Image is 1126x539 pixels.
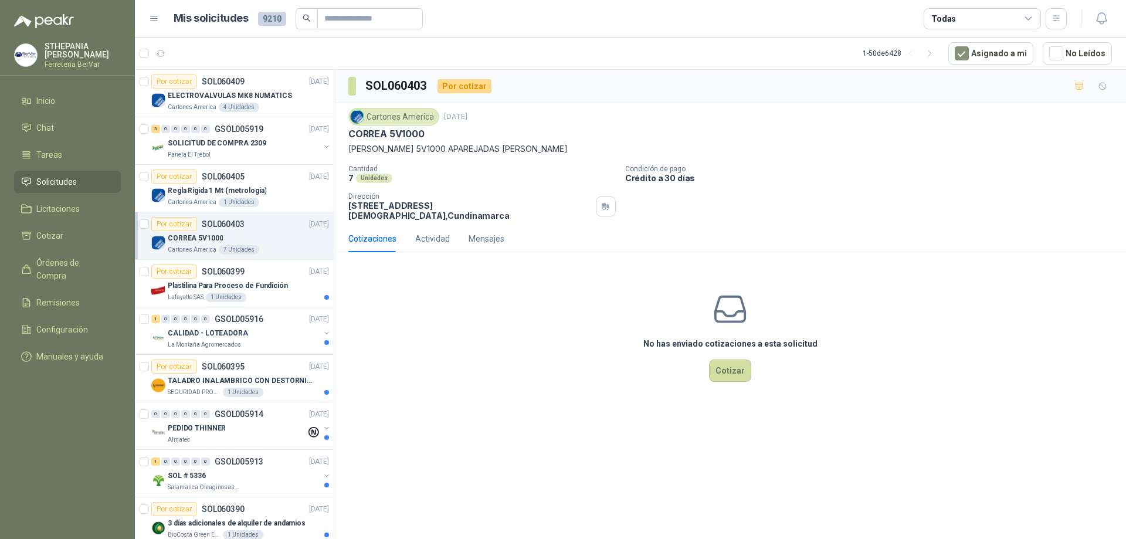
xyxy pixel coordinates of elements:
[14,14,74,28] img: Logo peakr
[151,360,197,374] div: Por cotizar
[174,10,249,27] h1: Mis solicitudes
[1043,42,1112,65] button: No Leídos
[348,201,591,221] p: [STREET_ADDRESS] [DEMOGRAPHIC_DATA] , Cundinamarca
[135,260,334,307] a: Por cotizarSOL060399[DATE] Company LogoPlastilina Para Proceso de FundiciónLafayette SAS1 Unidades
[151,455,331,492] a: 1 0 0 0 0 0 GSOL005913[DATE] Company LogoSOL # 5336Salamanca Oleaginosas SAS
[202,267,245,276] p: SOL060399
[36,323,88,336] span: Configuración
[14,117,121,139] a: Chat
[365,77,428,95] h3: SOL060403
[191,315,200,323] div: 0
[168,470,206,482] p: SOL # 5336
[469,232,504,245] div: Mensajes
[171,315,180,323] div: 0
[202,362,245,371] p: SOL060395
[14,90,121,112] a: Inicio
[348,173,354,183] p: 7
[309,456,329,467] p: [DATE]
[14,318,121,341] a: Configuración
[151,283,165,297] img: Company Logo
[171,457,180,466] div: 0
[201,315,210,323] div: 0
[135,212,334,260] a: Por cotizarSOL060403[DATE] Company LogoCORREA 5V1000Cartones America7 Unidades
[151,502,197,516] div: Por cotizar
[168,138,266,149] p: SOLICITUD DE COMPRA 2309
[415,232,450,245] div: Actividad
[151,457,160,466] div: 1
[348,128,425,140] p: CORREA 5V1000
[168,518,306,529] p: 3 días adicionales de alquiler de andamios
[36,229,63,242] span: Cotizar
[309,361,329,372] p: [DATE]
[168,435,190,445] p: Almatec
[215,410,263,418] p: GSOL005914
[14,345,121,368] a: Manuales y ayuda
[219,198,259,207] div: 1 Unidades
[219,103,259,112] div: 4 Unidades
[201,410,210,418] div: 0
[948,42,1033,65] button: Asignado a mi
[14,171,121,193] a: Solicitudes
[171,410,180,418] div: 0
[201,125,210,133] div: 0
[309,219,329,230] p: [DATE]
[14,144,121,166] a: Tareas
[191,457,200,466] div: 0
[168,483,242,492] p: Salamanca Oleaginosas SAS
[168,328,248,339] p: CALIDAD - LOTEADORA
[931,12,956,25] div: Todas
[14,225,121,247] a: Cotizar
[36,202,80,215] span: Licitaciones
[356,174,392,183] div: Unidades
[14,252,121,287] a: Órdenes de Compra
[14,198,121,220] a: Licitaciones
[151,407,331,445] a: 0 0 0 0 0 0 GSOL005914[DATE] Company LogoPEDIDO THINNERAlmatec
[14,291,121,314] a: Remisiones
[161,410,170,418] div: 0
[309,266,329,277] p: [DATE]
[168,293,204,302] p: Lafayette SAS
[437,79,491,93] div: Por cotizar
[215,315,263,323] p: GSOL005916
[202,220,245,228] p: SOL060403
[161,315,170,323] div: 0
[36,121,54,134] span: Chat
[168,388,221,397] p: SEGURIDAD PROVISER LTDA
[151,521,165,535] img: Company Logo
[151,170,197,184] div: Por cotizar
[643,337,818,350] h3: No has enviado cotizaciones a esta solicitud
[151,217,197,231] div: Por cotizar
[151,331,165,345] img: Company Logo
[625,173,1121,183] p: Crédito a 30 días
[709,360,751,382] button: Cotizar
[309,76,329,87] p: [DATE]
[348,143,1112,155] p: [PERSON_NAME] 5V1000 APAREJADAS [PERSON_NAME]
[258,12,286,26] span: 9210
[151,93,165,107] img: Company Logo
[348,165,616,173] p: Cantidad
[181,315,190,323] div: 0
[161,457,170,466] div: 0
[202,172,245,181] p: SOL060405
[151,312,331,350] a: 1 0 0 0 0 0 GSOL005916[DATE] Company LogoCALIDAD - LOTEADORALa Montaña Agromercados
[151,188,165,202] img: Company Logo
[168,198,216,207] p: Cartones America
[36,148,62,161] span: Tareas
[168,150,211,160] p: Panela El Trébol
[151,141,165,155] img: Company Logo
[181,125,190,133] div: 0
[309,314,329,325] p: [DATE]
[215,125,263,133] p: GSOL005919
[36,296,80,309] span: Remisiones
[135,165,334,212] a: Por cotizarSOL060405[DATE] Company LogoRegla Rigida 1 Mt (metrologia)Cartones America1 Unidades
[303,14,311,22] span: search
[36,175,77,188] span: Solicitudes
[168,340,241,350] p: La Montaña Agromercados
[309,171,329,182] p: [DATE]
[168,103,216,112] p: Cartones America
[863,44,939,63] div: 1 - 50 de 6428
[215,457,263,466] p: GSOL005913
[36,350,103,363] span: Manuales y ayuda
[219,245,259,255] div: 7 Unidades
[168,375,314,387] p: TALADRO INALAMBRICO CON DESTORNILLADOR DE ESTRIA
